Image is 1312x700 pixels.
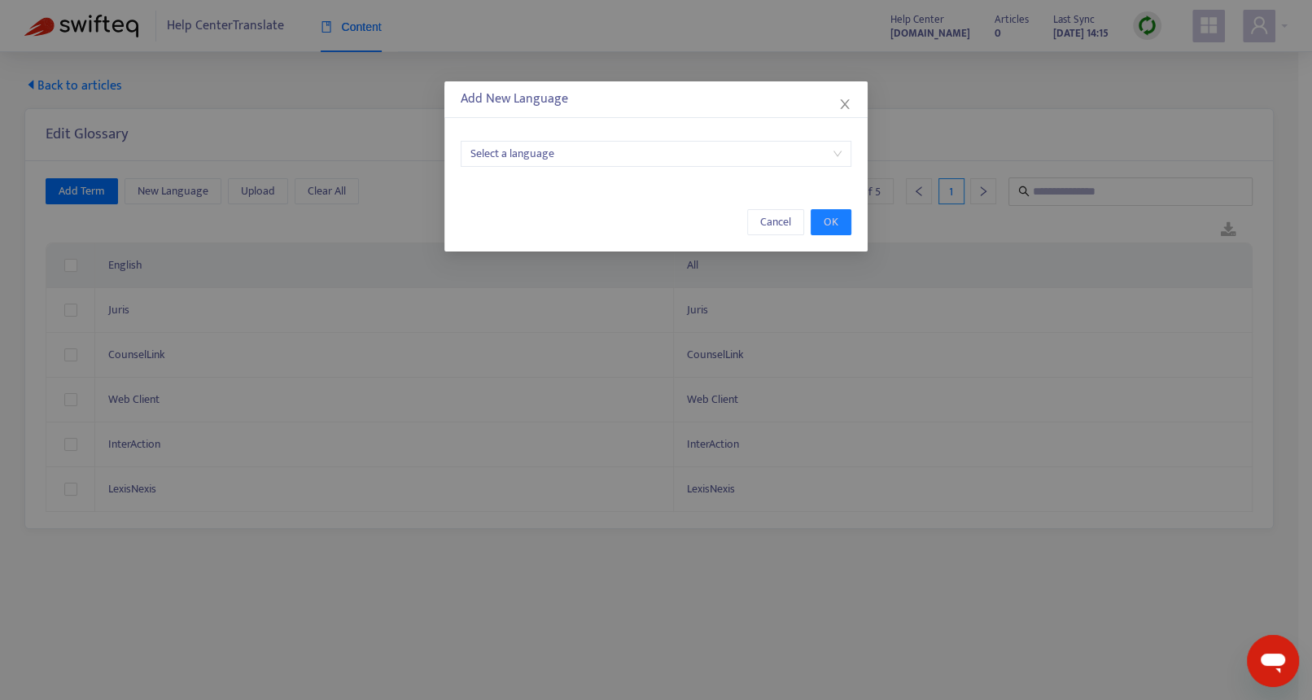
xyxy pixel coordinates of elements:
button: OK [811,209,851,235]
iframe: Button to launch messaging window [1247,635,1299,687]
button: Cancel [747,209,804,235]
div: Add New Language [461,90,851,109]
button: Close [836,95,854,113]
span: close [838,98,851,111]
span: Cancel [760,213,791,231]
